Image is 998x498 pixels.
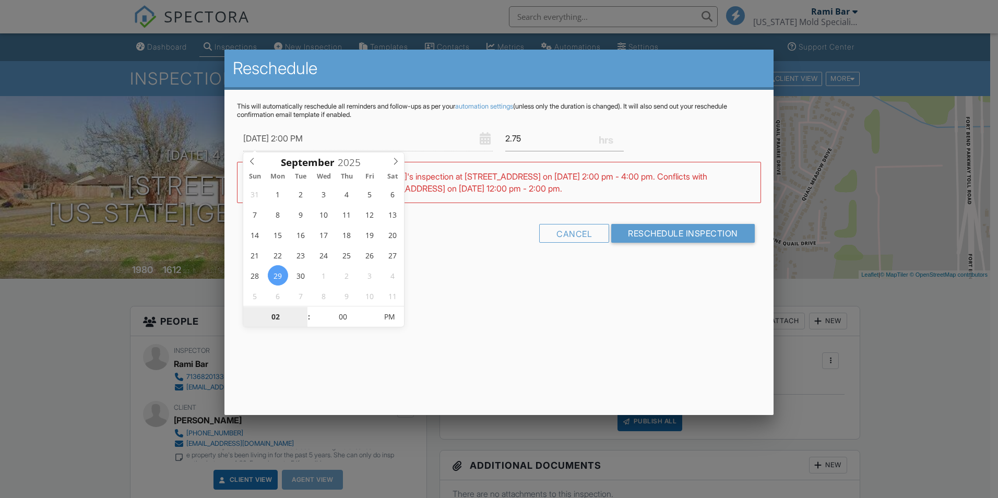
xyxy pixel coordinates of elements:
a: automation settings [455,102,513,110]
span: September 24, 2025 [314,245,334,265]
span: September 21, 2025 [245,245,265,265]
span: September 18, 2025 [337,224,357,245]
span: Scroll to increment [281,158,335,168]
span: Wed [312,173,335,180]
span: September 6, 2025 [382,184,402,204]
input: Scroll to increment [243,307,307,328]
span: Tue [289,173,312,180]
p: This will automatically reschedule all reminders and follow-ups as per your (unless only the dura... [237,102,761,119]
h2: Reschedule [233,58,765,79]
span: September 5, 2025 [360,184,380,204]
span: September 10, 2025 [314,204,334,224]
input: Scroll to increment [311,306,375,327]
span: October 10, 2025 [360,286,380,306]
span: September 29, 2025 [268,265,288,286]
span: September 9, 2025 [291,204,311,224]
span: October 8, 2025 [314,286,334,306]
span: Thu [335,173,358,180]
span: September 1, 2025 [268,184,288,204]
span: September 2, 2025 [291,184,311,204]
span: September 13, 2025 [382,204,402,224]
span: September 30, 2025 [291,265,311,286]
div: Cancel [539,224,609,243]
span: October 1, 2025 [314,265,334,286]
span: September 14, 2025 [245,224,265,245]
span: September 4, 2025 [337,184,357,204]
span: October 7, 2025 [291,286,311,306]
input: Scroll to increment [335,156,369,169]
span: September 12, 2025 [360,204,380,224]
span: September 19, 2025 [360,224,380,245]
span: October 5, 2025 [245,286,265,306]
span: September 17, 2025 [314,224,334,245]
input: Reschedule Inspection [611,224,755,243]
span: Mon [266,173,289,180]
span: September 28, 2025 [245,265,265,286]
span: October 2, 2025 [337,265,357,286]
span: September 11, 2025 [337,204,357,224]
span: October 4, 2025 [382,265,402,286]
span: Sat [381,173,404,180]
span: September 15, 2025 [268,224,288,245]
span: September 26, 2025 [360,245,380,265]
span: September 25, 2025 [337,245,357,265]
span: September 3, 2025 [314,184,334,204]
span: Click to toggle [375,306,404,327]
span: September 7, 2025 [245,204,265,224]
span: October 6, 2025 [268,286,288,306]
span: September 27, 2025 [382,245,402,265]
span: September 8, 2025 [268,204,288,224]
span: October 3, 2025 [360,265,380,286]
span: September 22, 2025 [268,245,288,265]
span: September 20, 2025 [382,224,402,245]
span: Fri [358,173,381,180]
span: August 31, 2025 [245,184,265,204]
span: October 11, 2025 [382,286,402,306]
span: : [307,306,311,327]
span: October 9, 2025 [337,286,357,306]
div: WARNING: Conflicts with [PERSON_NAME]'s inspection at [STREET_ADDRESS] on [DATE] 2:00 pm - 4:00 p... [237,162,761,203]
span: September 23, 2025 [291,245,311,265]
span: Sun [243,173,266,180]
span: September 16, 2025 [291,224,311,245]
